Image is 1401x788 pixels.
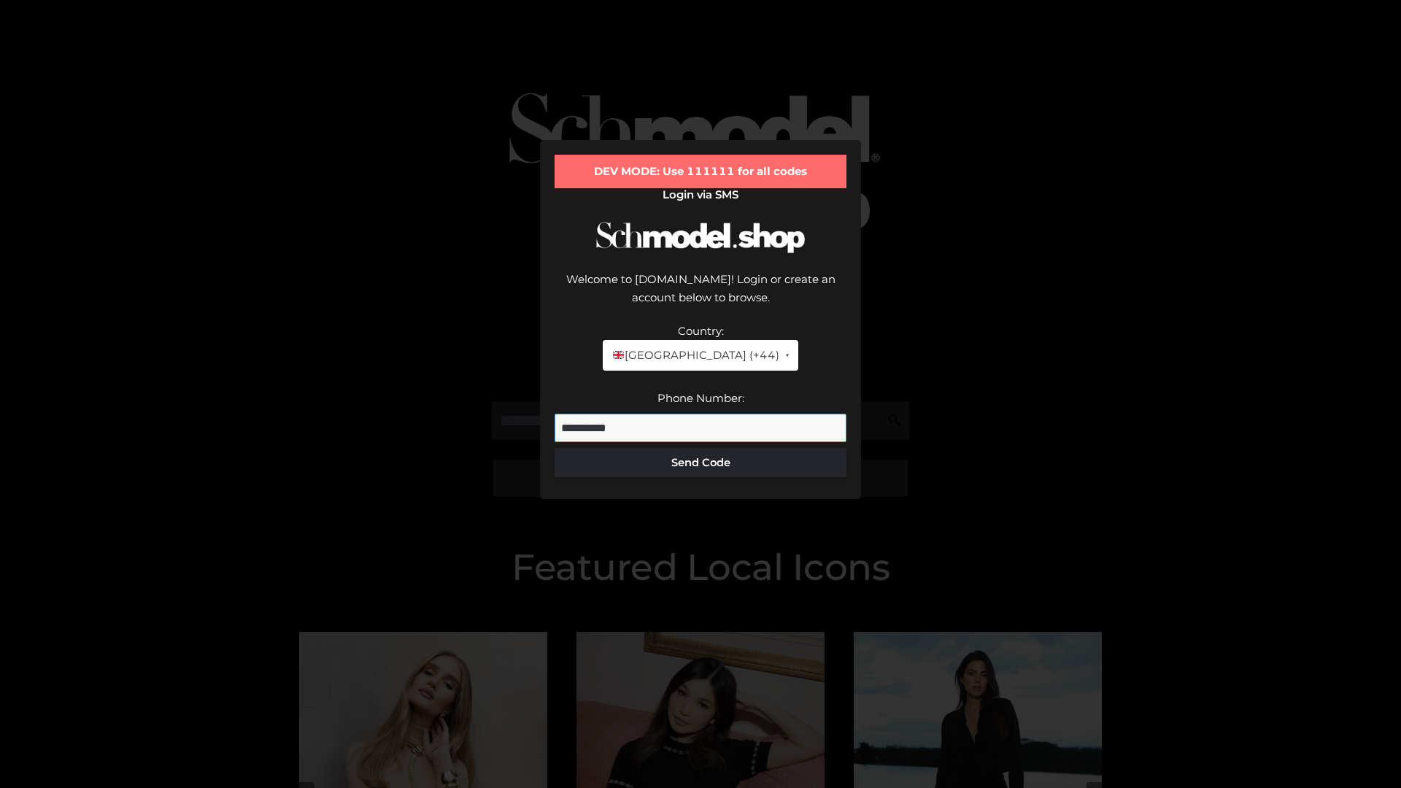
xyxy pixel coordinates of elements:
[657,391,744,405] label: Phone Number:
[555,270,846,322] div: Welcome to [DOMAIN_NAME]! Login or create an account below to browse.
[555,155,846,188] div: DEV MODE: Use 111111 for all codes
[555,448,846,477] button: Send Code
[555,188,846,201] h2: Login via SMS
[613,349,624,360] img: 🇬🇧
[611,346,779,365] span: [GEOGRAPHIC_DATA] (+44)
[678,324,724,338] label: Country:
[591,209,810,266] img: Schmodel Logo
